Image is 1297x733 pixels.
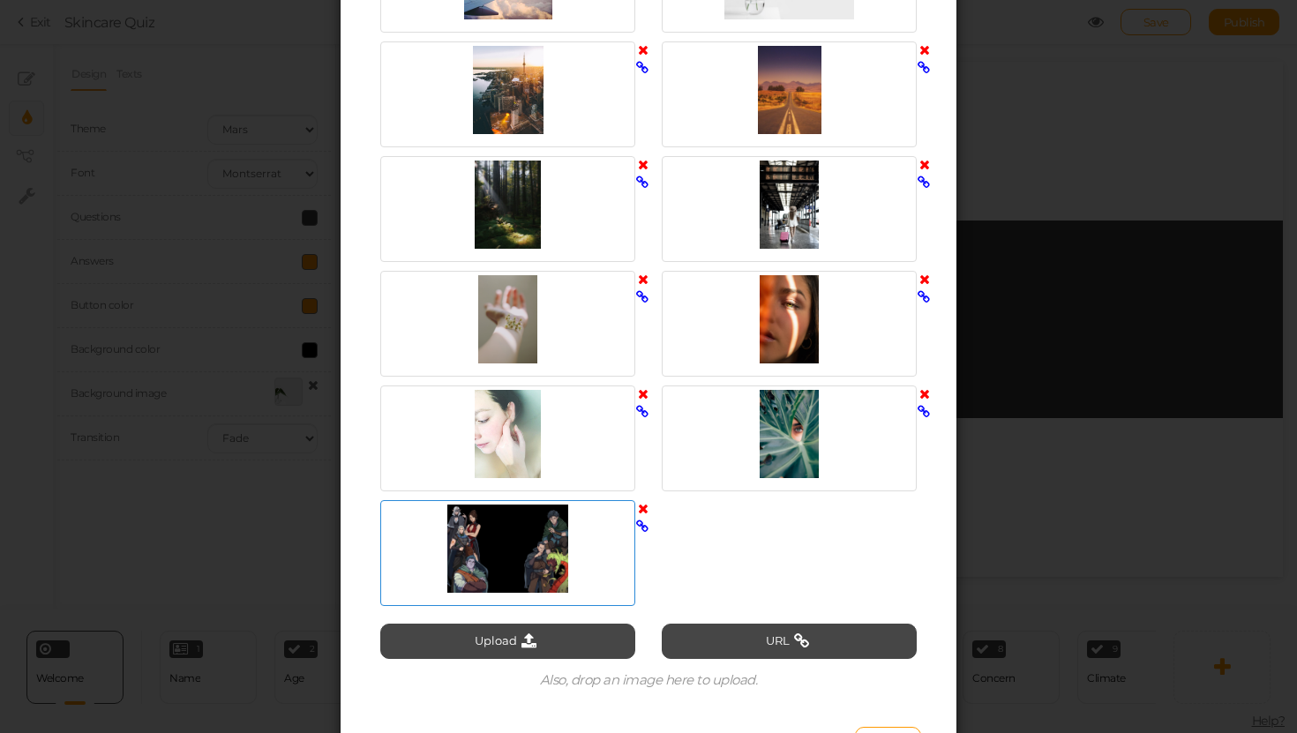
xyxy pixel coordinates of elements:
[662,624,917,659] button: URL
[447,303,486,318] strong: START
[380,624,635,659] button: Upload
[540,671,758,688] span: Also, drop an image here to upload.
[230,187,703,238] div: Take our personal D&D oneshot quiz to determine which adventure is right for you!
[355,256,578,275] div: (takes less than 30 seconds)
